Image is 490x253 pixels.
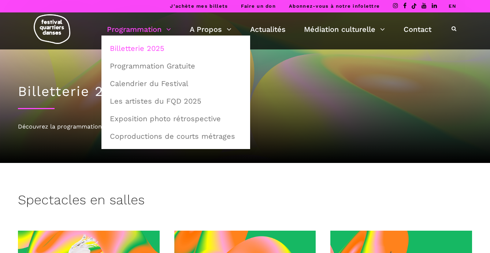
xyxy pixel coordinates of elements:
a: Actualités [250,23,286,36]
a: Les artistes du FQD 2025 [105,93,246,109]
a: Billetterie 2025 [105,40,246,57]
a: J’achète mes billets [170,3,228,9]
a: Programmation Gratuite [105,57,246,74]
div: Découvrez la programmation 2025 du Festival Quartiers Danses ! [18,122,472,131]
a: Médiation culturelle [304,23,385,36]
h1: Billetterie 2025 [18,83,472,100]
a: Exposition photo rétrospective [105,110,246,127]
a: Abonnez-vous à notre infolettre [289,3,380,9]
a: Contact [404,23,431,36]
a: Programmation [107,23,171,36]
h3: Spectacles en salles [18,192,145,211]
a: Coproductions de courts métrages [105,128,246,145]
img: logo-fqd-med [34,14,70,44]
a: EN [449,3,456,9]
a: Calendrier du Festival [105,75,246,92]
a: A Propos [190,23,231,36]
a: Faire un don [241,3,276,9]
